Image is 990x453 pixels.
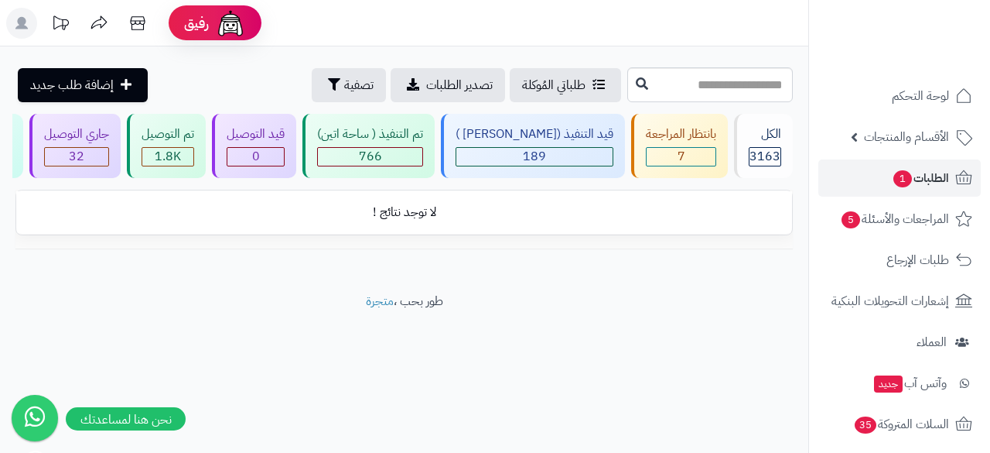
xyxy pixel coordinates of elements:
[523,147,546,166] span: 189
[426,76,493,94] span: تصدير الطلبات
[227,148,284,166] div: 0
[44,125,109,143] div: جاري التوصيل
[438,114,628,178] a: قيد التنفيذ ([PERSON_NAME] ) 189
[840,208,949,230] span: المراجعات والأسئلة
[318,148,422,166] div: 766
[456,148,613,166] div: 189
[522,76,585,94] span: طلباتي المُوكلة
[215,8,246,39] img: ai-face.png
[831,290,949,312] span: إشعارات التحويلات البنكية
[45,148,108,166] div: 32
[818,406,981,443] a: السلات المتروكة35
[818,160,981,197] a: الطلبات1
[818,242,981,279] a: طلبات الإرجاع
[818,324,981,361] a: العملاء
[749,147,780,166] span: 3163
[16,191,792,234] td: لا توجد نتائج !
[647,148,715,166] div: 7
[299,114,438,178] a: تم التنفيذ ( ساحة اتين) 766
[26,114,124,178] a: جاري التوصيل 32
[872,372,947,394] span: وآتس آب
[646,125,716,143] div: بانتظار المراجعة
[678,147,685,166] span: 7
[69,147,84,166] span: 32
[227,125,285,143] div: قيد التوصيل
[344,76,374,94] span: تصفية
[841,211,860,228] span: 5
[41,8,80,43] a: تحديثات المنصة
[124,114,209,178] a: تم التوصيل 1.8K
[628,114,731,178] a: بانتظار المراجعة 7
[184,14,209,33] span: رفيق
[886,249,949,271] span: طلبات الإرجاع
[366,292,394,311] a: متجرة
[892,85,949,107] span: لوحة التحكم
[731,114,796,178] a: الكل3163
[142,148,193,166] div: 1762
[749,125,781,143] div: الكل
[864,126,949,148] span: الأقسام والمنتجات
[874,376,903,393] span: جديد
[456,125,613,143] div: قيد التنفيذ ([PERSON_NAME] )
[818,365,981,402] a: وآتس آبجديد
[30,76,114,94] span: إضافة طلب جديد
[893,170,912,187] span: 1
[818,77,981,115] a: لوحة التحكم
[892,167,949,189] span: الطلبات
[855,417,876,434] span: 35
[818,283,981,320] a: إشعارات التحويلات البنكية
[317,125,423,143] div: تم التنفيذ ( ساحة اتين)
[818,201,981,238] a: المراجعات والأسئلة5
[18,68,148,102] a: إضافة طلب جديد
[853,414,949,435] span: السلات المتروكة
[917,331,947,353] span: العملاء
[391,68,505,102] a: تصدير الطلبات
[252,147,260,166] span: 0
[155,147,181,166] span: 1.8K
[510,68,621,102] a: طلباتي المُوكلة
[209,114,299,178] a: قيد التوصيل 0
[142,125,194,143] div: تم التوصيل
[359,147,382,166] span: 766
[312,68,386,102] button: تصفية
